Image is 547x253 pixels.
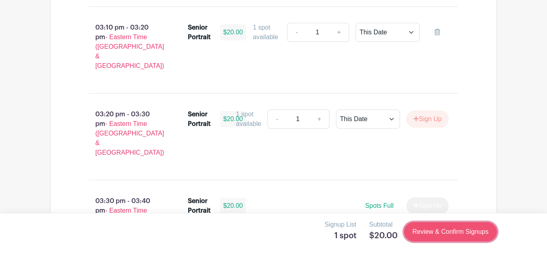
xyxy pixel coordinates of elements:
[95,34,164,69] span: - Eastern Time ([GEOGRAPHIC_DATA] & [GEOGRAPHIC_DATA])
[369,231,398,241] h5: $20.00
[236,110,261,129] div: 1 spot available
[220,111,246,127] div: $20.00
[329,23,349,42] a: +
[188,23,211,42] div: Senior Portrait
[253,23,281,42] div: 1 spot available
[404,222,497,241] a: Review & Confirm Signups
[76,20,175,74] p: 03:10 pm - 03:20 pm
[188,196,211,215] div: Senior Portrait
[220,198,246,214] div: $20.00
[95,207,164,243] span: - Eastern Time ([GEOGRAPHIC_DATA] & [GEOGRAPHIC_DATA])
[76,106,175,161] p: 03:20 pm - 03:30 pm
[267,110,286,129] a: -
[287,23,306,42] a: -
[369,220,398,229] p: Subtotal
[365,202,394,209] span: Spots Full
[220,24,246,40] div: $20.00
[406,111,448,127] button: Sign Up
[95,120,164,156] span: - Eastern Time ([GEOGRAPHIC_DATA] & [GEOGRAPHIC_DATA])
[310,110,330,129] a: +
[325,231,356,241] h5: 1 spot
[76,193,175,247] p: 03:30 pm - 03:40 pm
[325,220,356,229] p: Signup List
[188,110,211,129] div: Senior Portrait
